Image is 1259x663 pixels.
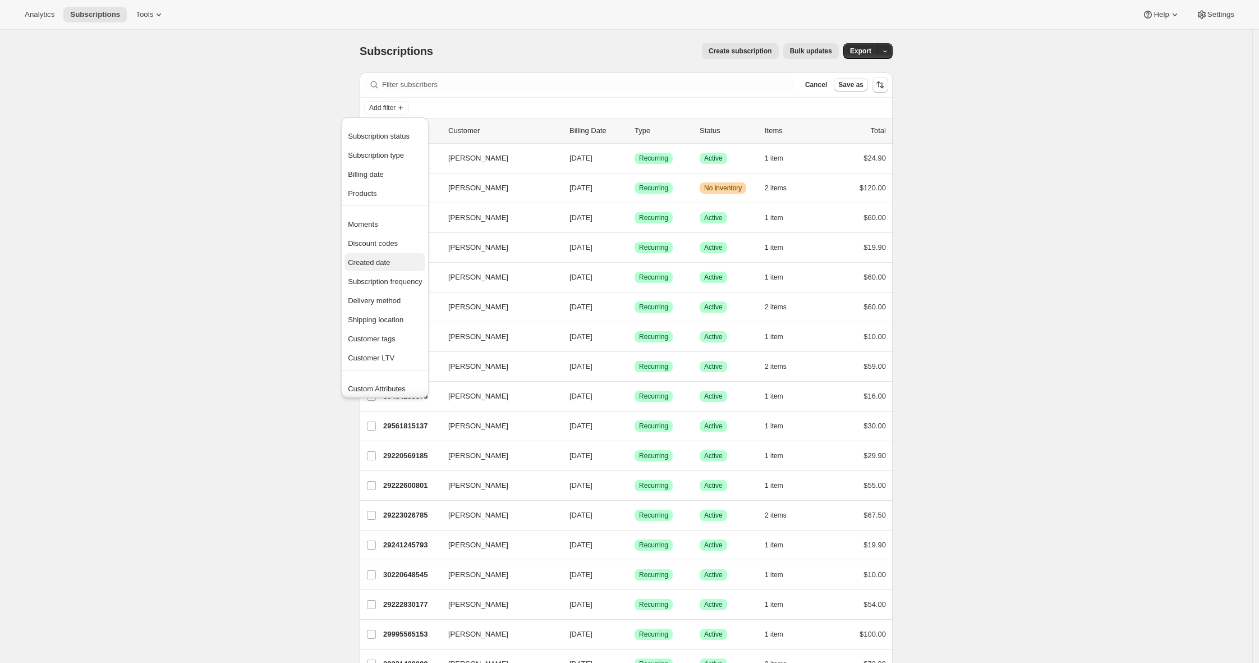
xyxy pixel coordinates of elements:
span: [DATE] [569,451,592,460]
span: Recurring [639,570,668,579]
span: Active [704,154,723,163]
span: Recurring [639,451,668,460]
p: 30220648545 [383,569,439,580]
button: Export [843,43,878,59]
span: [PERSON_NAME] [448,420,508,432]
button: Bulk updates [783,43,839,59]
button: [PERSON_NAME] [442,506,554,524]
span: Export [850,47,871,56]
div: 29241245793[PERSON_NAME][DATE]SuccessRecurringSuccessActive1 item$19.90 [383,537,886,553]
p: Billing Date [569,125,626,136]
span: [PERSON_NAME] [448,450,508,461]
span: 1 item [765,630,783,639]
div: 29163782241[PERSON_NAME][DATE]SuccessRecurringSuccessActive1 item$19.90 [383,240,886,255]
span: Active [704,332,723,341]
button: Save as [834,78,868,92]
button: Cancel [801,78,831,92]
span: No inventory [704,184,742,193]
span: Active [704,630,723,639]
button: 1 item [765,240,796,255]
span: [PERSON_NAME] [448,331,508,342]
span: Subscriptions [360,45,433,57]
button: [PERSON_NAME] [442,477,554,495]
span: [DATE] [569,541,592,549]
span: [PERSON_NAME] [448,480,508,491]
button: [PERSON_NAME] [442,625,554,643]
span: Shipping location [348,316,403,324]
div: 30220648545[PERSON_NAME][DATE]SuccessRecurringSuccessActive1 item$10.00 [383,567,886,583]
span: Recurring [639,481,668,490]
span: Create subscription [709,47,772,56]
span: 2 items [765,303,787,312]
button: Create subscription [702,43,779,59]
span: $59.00 [863,362,886,371]
input: Filter subscribers [382,77,794,93]
span: Recurring [639,541,668,550]
button: 1 item [765,627,796,642]
p: 29241245793 [383,539,439,551]
button: 1 item [765,478,796,493]
button: [PERSON_NAME] [442,566,554,584]
span: Recurring [639,273,668,282]
span: [DATE] [569,362,592,371]
span: Recurring [639,422,668,431]
p: Total [871,125,886,136]
span: Active [704,422,723,431]
button: 1 item [765,567,796,583]
span: Active [704,570,723,579]
div: 29166174305[PERSON_NAME][DATE]SuccessRecurringWarningNo inventory2 items$120.00 [383,180,886,196]
span: [PERSON_NAME] [448,361,508,372]
span: [DATE] [569,392,592,400]
span: [PERSON_NAME] [448,510,508,521]
span: Settings [1207,10,1234,19]
span: Active [704,213,723,222]
span: $60.00 [863,273,886,281]
span: 2 items [765,362,787,371]
button: [PERSON_NAME] [442,239,554,257]
span: $19.90 [863,243,886,252]
div: 29222600801[PERSON_NAME][DATE]SuccessRecurringSuccessActive1 item$55.00 [383,478,886,493]
span: [DATE] [569,273,592,281]
span: $19.90 [863,541,886,549]
button: Subscriptions [63,7,127,22]
span: Cancel [805,80,827,89]
span: [PERSON_NAME] [448,539,508,551]
span: $60.00 [863,303,886,311]
span: Help [1154,10,1169,19]
div: 29162209377[PERSON_NAME][DATE]SuccessRecurringSuccessActive1 item$24.90 [383,150,886,166]
span: Active [704,451,723,460]
span: 2 items [765,184,787,193]
button: 1 item [765,329,796,345]
button: 1 item [765,210,796,226]
button: [PERSON_NAME] [442,209,554,227]
button: 1 item [765,537,796,553]
span: 1 item [765,570,783,579]
button: [PERSON_NAME] [442,417,554,435]
span: $60.00 [863,213,886,222]
button: 1 item [765,448,796,464]
span: Active [704,541,723,550]
div: 29164142689[PERSON_NAME][DATE]SuccessRecurringSuccessActive1 item$60.00 [383,210,886,226]
p: 29995565153 [383,629,439,640]
span: [DATE] [569,511,592,519]
span: Active [704,303,723,312]
button: Analytics [18,7,61,22]
button: 1 item [765,269,796,285]
button: [PERSON_NAME] [442,179,554,197]
span: $67.50 [863,511,886,519]
div: 29220569185[PERSON_NAME][DATE]SuccessRecurringSuccessActive1 item$29.90 [383,448,886,464]
span: Add filter [369,103,396,112]
span: Recurring [639,600,668,609]
span: [PERSON_NAME] [448,272,508,283]
span: Delivery method [348,296,401,305]
span: [DATE] [569,481,592,490]
span: Subscription frequency [348,277,422,286]
div: 29164109921[PERSON_NAME][DATE]SuccessRecurringSuccessActive1 item$60.00 [383,269,886,285]
div: 29222830177[PERSON_NAME][DATE]SuccessRecurringSuccessActive1 item$54.00 [383,597,886,612]
span: Active [704,243,723,252]
button: [PERSON_NAME] [442,328,554,346]
span: [PERSON_NAME] [448,212,508,223]
button: [PERSON_NAME] [442,358,554,376]
span: Tools [136,10,153,19]
span: 1 item [765,451,783,460]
